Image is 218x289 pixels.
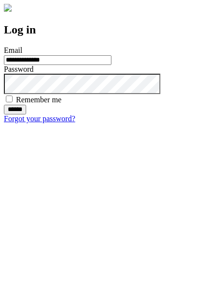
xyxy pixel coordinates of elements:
a: Forgot your password? [4,114,75,123]
label: Email [4,46,22,54]
label: Password [4,65,33,73]
h2: Log in [4,23,214,36]
img: logo-4e3dc11c47720685a147b03b5a06dd966a58ff35d612b21f08c02c0306f2b779.png [4,4,12,12]
label: Remember me [16,96,62,104]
